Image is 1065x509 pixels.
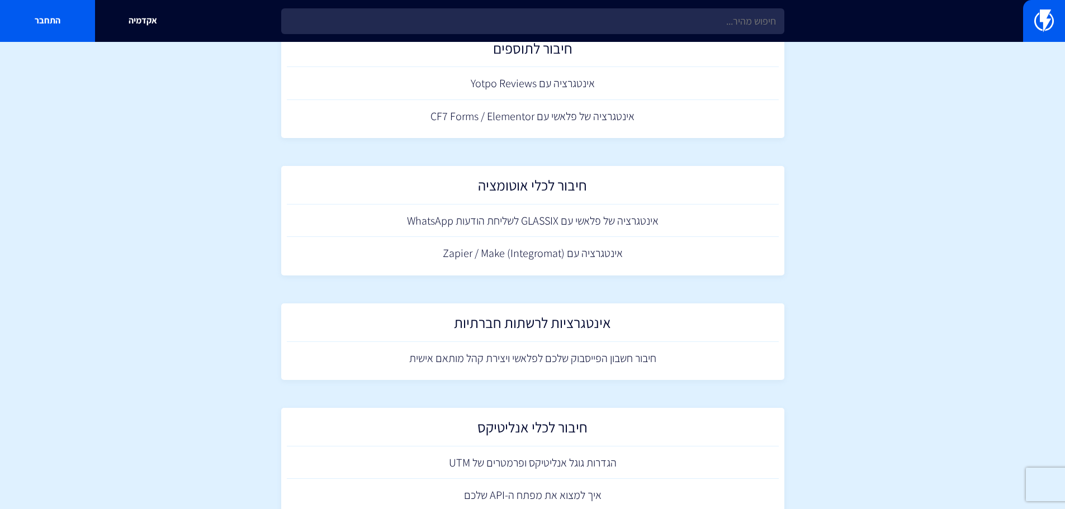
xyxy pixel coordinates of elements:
[287,342,779,375] a: חיבור חשבון הפייסבוק שלכם לפלאשי ויצירת קהל מותאם אישית
[292,177,773,199] h2: חיבור לכלי אוטומציה
[287,204,779,237] a: אינטגרציה של פלאשי עם GLASSIX לשליחת הודעות WhatsApp
[287,67,779,100] a: אינטגרציה עם Yotpo Reviews
[292,40,773,62] h2: חיבור לתוספים
[287,446,779,479] a: הגדרות גוגל אנליטיקס ופרמטרים של UTM
[287,237,779,270] a: אינטגרציה עם (Zapier / Make (Integromat
[292,315,773,336] h2: אינטגרציות לרשתות חברתיות
[287,413,779,446] a: חיבור לכלי אנליטיקס
[287,309,779,342] a: אינטגרציות לרשתות חברתיות
[287,100,779,133] a: אינטגרציה של פלאשי עם CF7 Forms / Elementor
[292,419,773,441] h2: חיבור לכלי אנליטיקס
[287,35,779,68] a: חיבור לתוספים
[287,172,779,204] a: חיבור לכלי אוטומציה
[281,8,784,34] input: חיפוש מהיר...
